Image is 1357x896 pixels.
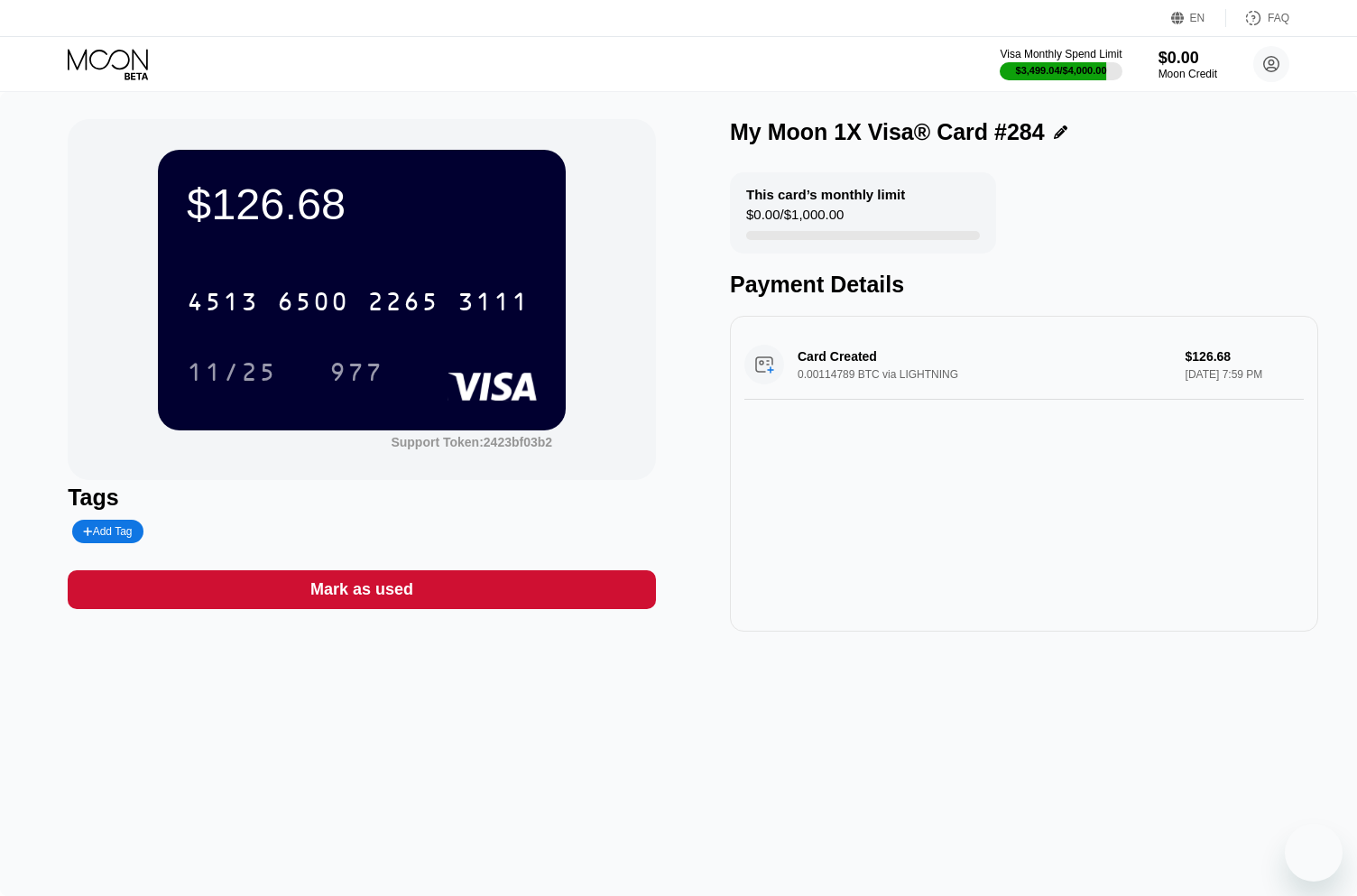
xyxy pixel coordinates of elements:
[68,485,656,511] div: Tags
[1159,68,1217,80] div: Moon Credit
[277,290,349,319] div: 6500
[187,290,259,319] div: 4513
[730,119,1045,145] div: My Moon 1X Visa® Card #284
[1268,12,1289,24] div: FAQ
[1190,12,1205,24] div: EN
[746,207,844,231] div: $0.00 / $1,000.00
[1000,48,1122,80] div: Visa Monthly Spend Limit$3,499.04/$4,000.00
[173,349,291,394] div: 11/25
[1159,49,1217,68] div: $0.00
[391,435,552,449] div: Support Token: 2423bf03b2
[187,360,277,389] div: 11/25
[1000,48,1122,60] div: Visa Monthly Spend Limit
[310,579,413,600] div: Mark as used
[176,279,540,324] div: 4513650022653111
[1159,49,1217,80] div: $0.00Moon Credit
[316,349,397,394] div: 977
[367,290,439,319] div: 2265
[1171,9,1226,27] div: EN
[1016,65,1107,76] div: $3,499.04 / $4,000.00
[730,272,1318,298] div: Payment Details
[329,360,383,389] div: 977
[1285,824,1343,882] iframe: Кнопка запуска окна обмена сообщениями
[746,187,905,202] div: This card’s monthly limit
[457,290,530,319] div: 3111
[83,525,132,538] div: Add Tag
[68,570,656,609] div: Mark as used
[187,179,537,229] div: $126.68
[72,520,143,543] div: Add Tag
[391,435,552,449] div: Support Token:2423bf03b2
[1226,9,1289,27] div: FAQ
